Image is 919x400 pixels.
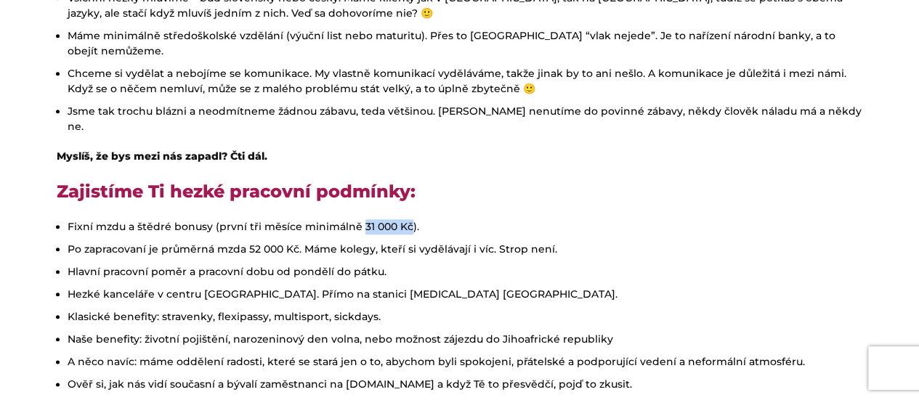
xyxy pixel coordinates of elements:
strong: Myslíš, že bys mezi nás zapadl? Čti dál. [57,150,267,163]
li: Máme minimálně středoškolské vzdělání (výuční list nebo maturitu). Přes to [GEOGRAPHIC_DATA] “vla... [68,28,863,59]
li: Chceme si vydělat a nebojíme se komunikace. My vlastně komunikací vyděláváme, takže jinak by to a... [68,66,863,97]
li: Po zapracovaní je průměrná mzda 52 000 Kč. Máme kolegy, kteří si vydělávají i víc. Strop není. [68,242,863,257]
li: Hezké kanceláře v centru [GEOGRAPHIC_DATA]. Přímo na stanici [MEDICAL_DATA] [GEOGRAPHIC_DATA]. [68,287,863,302]
li: Naše benefity: životní pojištění, narozeninový den volna, nebo možnost zájezdu do Jihoafrické rep... [68,332,863,347]
li: Hlavní pracovní poměr a pracovní dobu od pondělí do pátku. [68,264,863,279]
li: Fixní mzdu a štědré bonusy (první tři měsíce minimálně 31 000 Kč). [68,219,863,234]
li: Ověř si, jak nás vidí současní a bývalí zaměstnanci na [DOMAIN_NAME] a když Tě to přesvědčí, pojď... [68,377,863,392]
strong: Zajistíme Ti hezké pracovní podmínky: [57,181,416,202]
li: A něco navíc: máme oddělení radosti, které se stará jen o to, abychom byli spokojeni, přátelské a... [68,354,863,370]
li: Klasické benefity: stravenky, flexipassy, multisport, sickdays. [68,309,863,325]
li: Jsme tak trochu blázni a neodmítneme žádnou zábavu, teda většinou. [PERSON_NAME] nenutíme do povi... [68,104,863,134]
